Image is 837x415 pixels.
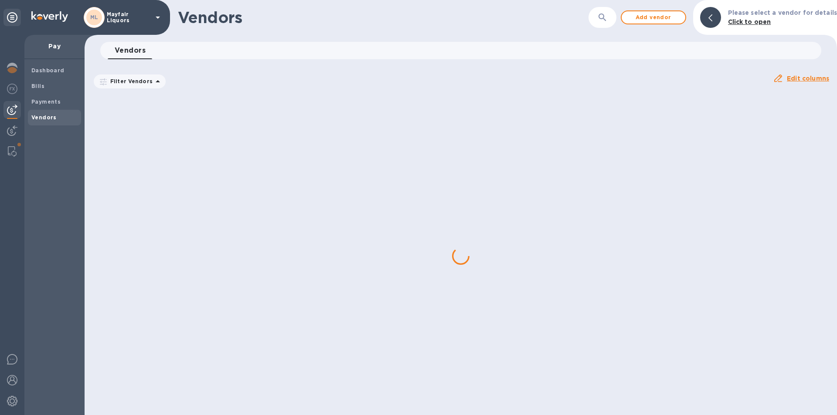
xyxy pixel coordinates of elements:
[90,14,99,20] b: ML
[31,114,57,121] b: Vendors
[629,12,678,23] span: Add vendor
[3,9,21,26] div: Unpin categories
[787,75,829,82] u: Edit columns
[728,18,771,25] b: Click to open
[31,42,78,51] p: Pay
[115,44,146,57] span: Vendors
[31,67,65,74] b: Dashboard
[728,9,837,16] b: Please select a vendor for details
[621,10,686,24] button: Add vendor
[31,11,68,22] img: Logo
[107,11,150,24] p: Mayfair Liquors
[31,83,44,89] b: Bills
[107,78,153,85] p: Filter Vendors
[178,8,528,27] h1: Vendors
[7,84,17,94] img: Foreign exchange
[31,98,61,105] b: Payments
